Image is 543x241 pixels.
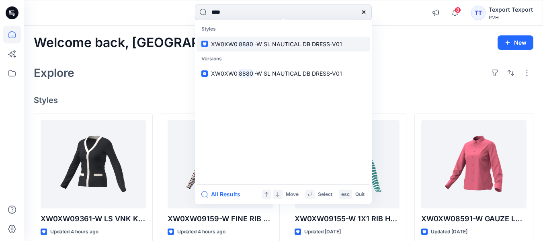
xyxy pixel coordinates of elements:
p: Updated 4 hours ago [177,228,225,236]
span: XW0XW0 [211,70,238,77]
span: -W SL NAUTICAL DB DRESS-V01 [254,70,342,77]
mark: 8880 [238,39,254,49]
p: Styles [197,22,370,37]
a: XW0XW08880-W SL NAUTICAL DB DRESS-V01 [197,37,370,51]
p: XW0XW09159-W FINE RIB SCOOP-NK LS TEE-V01 [168,213,273,225]
span: 8 [455,7,461,13]
p: Updated 4 hours ago [50,228,98,236]
span: XW0XW0 [211,41,238,47]
div: Texport Texport [489,5,533,14]
span: -W SL NAUTICAL DB DRESS-V01 [254,41,342,47]
p: Updated [DATE] [304,228,341,236]
p: XW0XW08591-W GAUZE LS ROLL-TAB SHIRT-V01 [421,213,527,225]
p: XW0XW09361-W LS VNK KNIT CARDIGAN-V01 [41,213,146,225]
p: Updated [DATE] [431,228,467,236]
div: TT [471,6,486,20]
p: Quit [355,190,365,199]
p: esc [341,190,350,199]
a: XW0XW08880-W SL NAUTICAL DB DRESS-V01 [197,66,370,81]
p: Select [318,190,332,199]
p: XW0XW09155-W 1X1 RIB HENLEY TOP-STRIPE-V01 [295,213,400,225]
p: Versions [197,51,370,66]
mark: 8880 [238,69,254,78]
p: Move [286,190,299,199]
h4: Styles [34,95,533,105]
div: PVH [489,14,533,21]
h2: Welcome back, [GEOGRAPHIC_DATA] [34,35,267,50]
h2: Explore [34,66,74,79]
a: XW0XW09159-W FINE RIB SCOOP-NK LS TEE-V01 [168,120,273,208]
button: All Results [201,190,246,199]
a: XW0XW09361-W LS VNK KNIT CARDIGAN-V01 [41,120,146,208]
a: XW0XW08591-W GAUZE LS ROLL-TAB SHIRT-V01 [421,120,527,208]
button: New [498,35,533,50]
